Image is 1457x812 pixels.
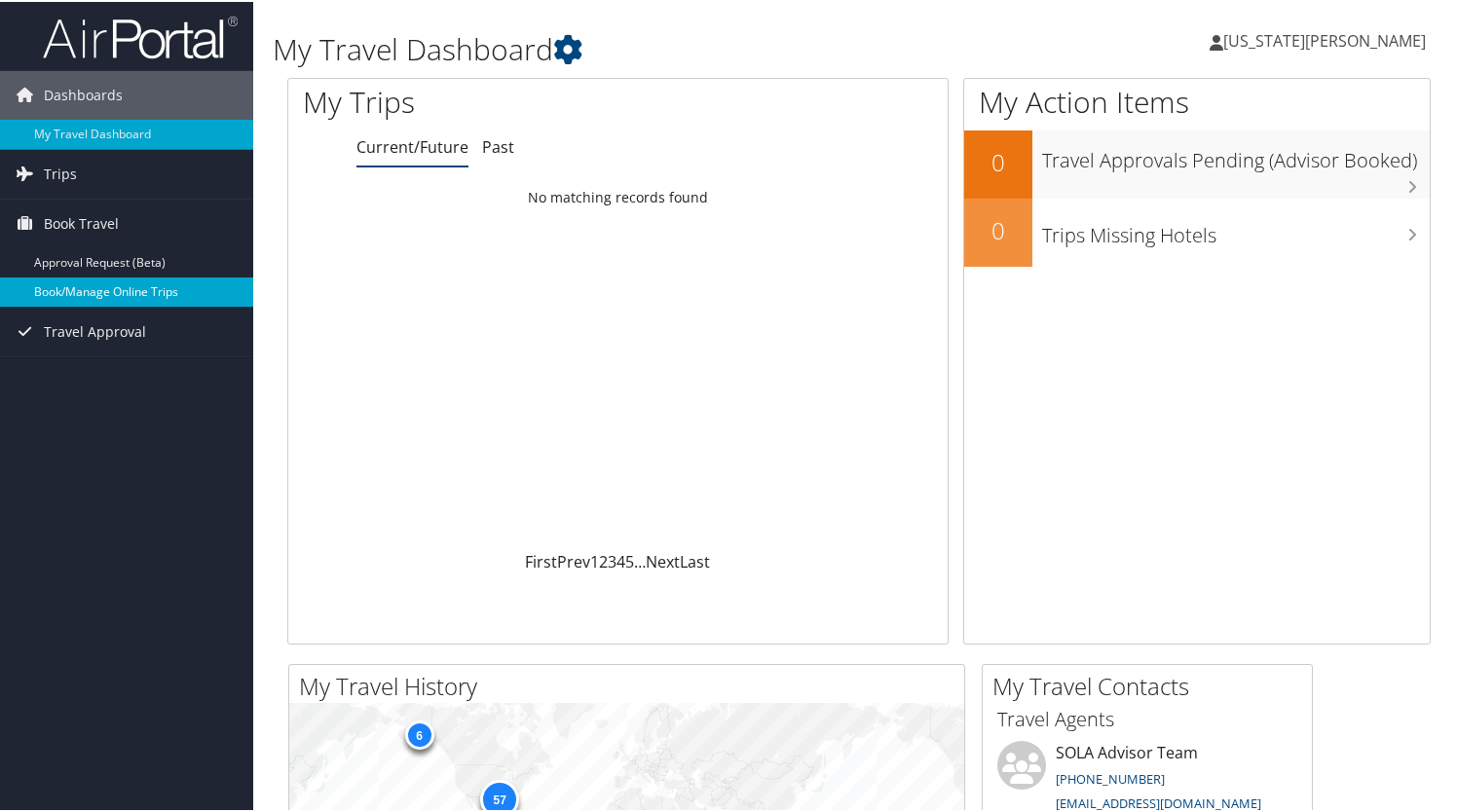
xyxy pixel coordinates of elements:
[997,704,1297,731] h3: Travel Agents
[964,197,1430,265] a: 0Trips Missing Hotels
[964,212,1032,245] h2: 0
[964,80,1430,121] h1: My Action Items
[634,549,646,571] span: …
[356,134,468,156] a: Current/Future
[44,69,123,118] span: Dashboards
[299,668,964,701] h2: My Travel History
[599,549,608,571] a: 2
[1223,28,1426,50] span: [US_STATE][PERSON_NAME]
[964,144,1032,177] h2: 0
[608,549,616,571] a: 3
[646,549,680,571] a: Next
[616,549,625,571] a: 4
[1056,793,1261,810] a: [EMAIL_ADDRESS][DOMAIN_NAME]
[1210,10,1445,68] a: [US_STATE][PERSON_NAME]
[625,549,634,571] a: 5
[964,129,1430,197] a: 0Travel Approvals Pending (Advisor Booked)
[525,549,557,571] a: First
[44,198,119,246] span: Book Travel
[273,27,1055,68] h1: My Travel Dashboard
[992,668,1312,701] h2: My Travel Contacts
[404,719,433,748] div: 6
[1042,210,1430,247] h3: Trips Missing Hotels
[482,134,514,156] a: Past
[1056,768,1165,786] a: [PHONE_NUMBER]
[303,80,658,121] h1: My Trips
[288,178,948,213] td: No matching records found
[590,549,599,571] a: 1
[557,549,590,571] a: Prev
[680,549,710,571] a: Last
[44,148,77,197] span: Trips
[44,306,146,354] span: Travel Approval
[43,13,238,58] img: airportal-logo.png
[1042,135,1430,172] h3: Travel Approvals Pending (Advisor Booked)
